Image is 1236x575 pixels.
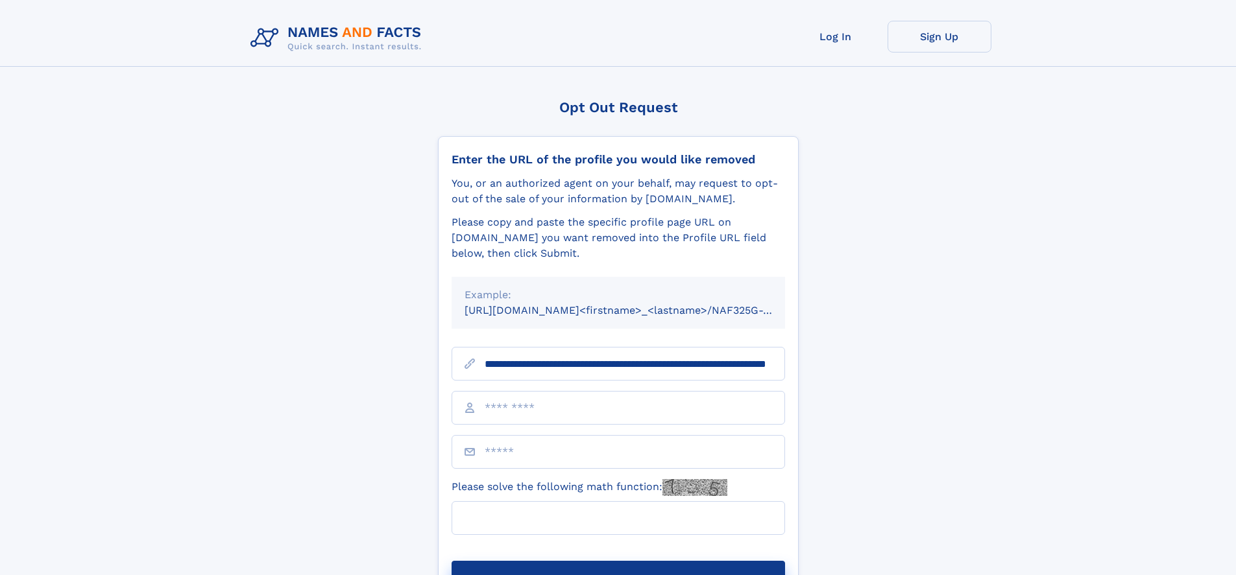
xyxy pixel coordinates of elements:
a: Log In [784,21,888,53]
div: You, or an authorized agent on your behalf, may request to opt-out of the sale of your informatio... [452,176,785,207]
div: Example: [465,287,772,303]
img: Logo Names and Facts [245,21,432,56]
small: [URL][DOMAIN_NAME]<firstname>_<lastname>/NAF325G-xxxxxxxx [465,304,810,316]
label: Please solve the following math function: [452,479,727,496]
a: Sign Up [888,21,991,53]
div: Please copy and paste the specific profile page URL on [DOMAIN_NAME] you want removed into the Pr... [452,215,785,261]
div: Opt Out Request [438,99,799,115]
div: Enter the URL of the profile you would like removed [452,152,785,167]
